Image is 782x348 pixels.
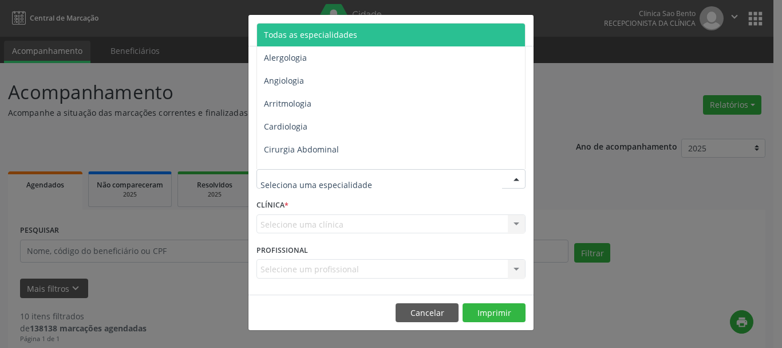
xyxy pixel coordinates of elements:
[264,167,334,178] span: Cirurgia Bariatrica
[256,241,308,259] label: PROFISSIONAL
[256,197,289,214] label: CLÍNICA
[264,52,307,63] span: Alergologia
[264,29,357,40] span: Todas as especialidades
[463,303,526,323] button: Imprimir
[511,15,534,43] button: Close
[264,121,307,132] span: Cardiologia
[396,303,459,323] button: Cancelar
[256,23,388,38] h5: Relatório de agendamentos
[264,144,339,155] span: Cirurgia Abdominal
[264,98,311,109] span: Arritmologia
[264,75,304,86] span: Angiologia
[260,173,502,196] input: Seleciona uma especialidade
